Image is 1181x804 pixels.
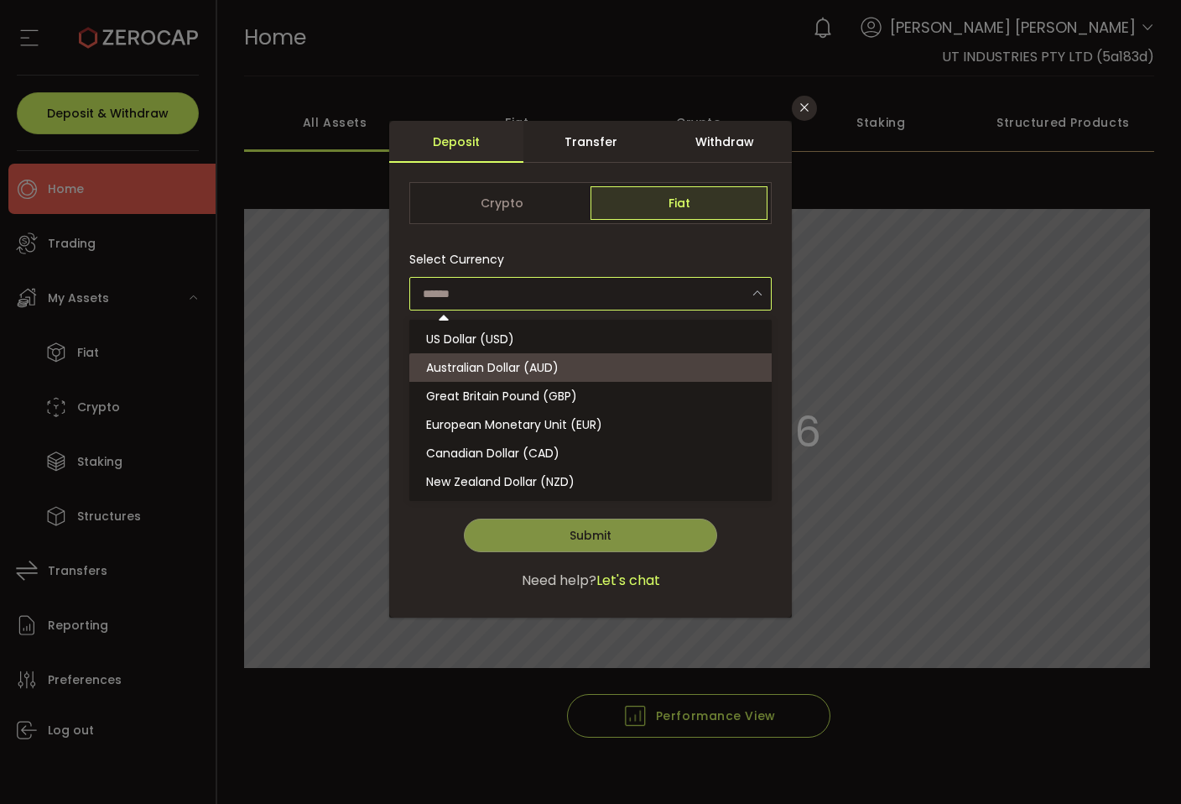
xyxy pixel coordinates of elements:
button: Close [792,96,817,121]
span: New Zealand Dollar (NZD) [426,473,575,490]
div: dialog [389,121,792,618]
span: US Dollar (USD) [426,331,514,347]
iframe: Chat Widget [981,623,1181,804]
button: Submit [464,519,717,552]
div: Withdraw [658,121,792,163]
span: Great Britain Pound (GBP) [426,388,577,405]
span: Australian Dollar (AUD) [426,359,559,376]
div: Transfer [523,121,658,163]
span: Need help? [522,571,596,591]
span: European Monetary Unit (EUR) [426,416,602,433]
label: Select Currency [409,251,514,268]
span: Submit [570,527,611,544]
span: Fiat [590,186,767,220]
span: Crypto [414,186,590,220]
span: Canadian Dollar (CAD) [426,445,559,462]
span: Let's chat [596,571,660,591]
div: Deposit [389,121,523,163]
